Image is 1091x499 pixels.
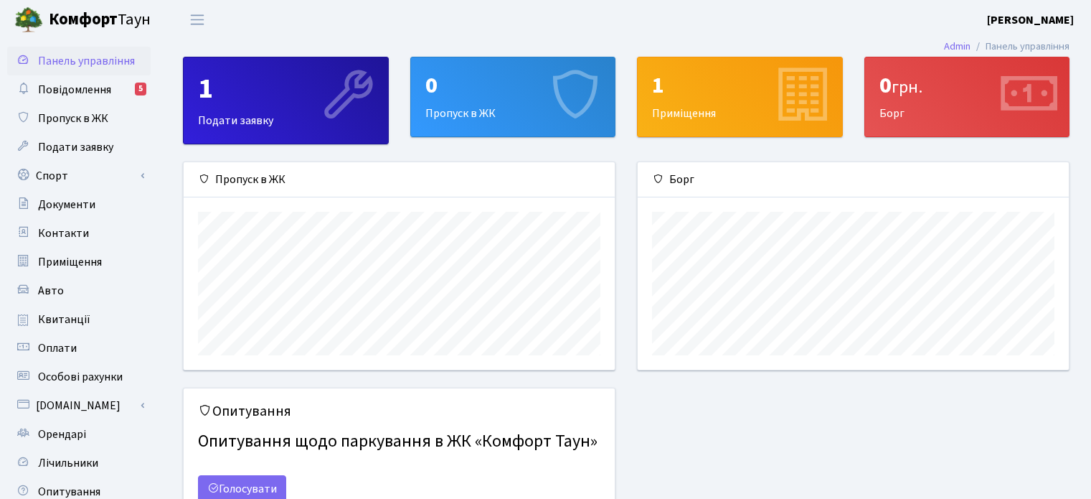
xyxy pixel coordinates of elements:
span: Квитанції [38,312,90,327]
span: Оплати [38,340,77,356]
span: Подати заявку [38,139,113,155]
a: 0Пропуск в ЖК [410,57,616,137]
a: Подати заявку [7,133,151,162]
a: Admin [944,39,970,54]
span: Пропуск в ЖК [38,111,108,126]
div: 1 [198,72,374,106]
a: Авто [7,276,151,305]
span: Лічильники [38,455,98,471]
a: Лічильники [7,449,151,477]
a: Квитанції [7,305,151,334]
span: грн. [892,75,922,100]
span: Панель управління [38,53,135,69]
nav: breadcrumb [922,32,1091,62]
b: Комфорт [49,8,118,31]
a: 1Приміщення [637,57,843,137]
span: Контакти [38,225,89,241]
div: 0 [425,72,601,99]
span: Особові рахунки [38,369,123,385]
div: 1 [652,72,828,99]
a: Спорт [7,162,151,190]
a: Панель управління [7,47,151,75]
div: 5 [135,83,146,95]
a: Орендарі [7,420,151,449]
div: Подати заявку [184,57,388,144]
button: Переключити навігацію [179,8,215,32]
div: Пропуск в ЖК [411,57,615,136]
span: Орендарі [38,426,86,442]
span: Приміщення [38,254,102,270]
span: Авто [38,283,64,299]
a: [PERSON_NAME] [987,11,1074,29]
a: Документи [7,190,151,219]
div: Борг [865,57,1069,136]
li: Панель управління [970,39,1069,55]
a: 1Подати заявку [183,57,389,144]
a: Контакти [7,219,151,248]
b: [PERSON_NAME] [987,12,1074,28]
h4: Опитування щодо паркування в ЖК «Комфорт Таун» [198,426,600,458]
a: Пропуск в ЖК [7,104,151,133]
a: Оплати [7,334,151,363]
span: Таун [49,8,151,32]
span: Документи [38,197,95,213]
a: Повідомлення5 [7,75,151,104]
h5: Опитування [198,403,600,420]
a: Приміщення [7,248,151,276]
img: logo.png [14,6,43,34]
a: Особові рахунки [7,363,151,391]
div: Приміщення [638,57,842,136]
span: Повідомлення [38,82,111,98]
div: Борг [638,162,1069,197]
div: 0 [879,72,1055,99]
a: [DOMAIN_NAME] [7,391,151,420]
div: Пропуск в ЖК [184,162,615,197]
